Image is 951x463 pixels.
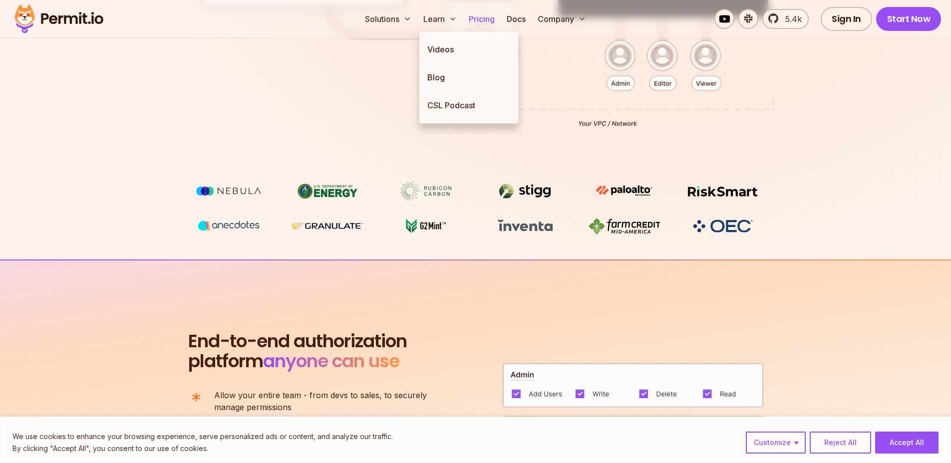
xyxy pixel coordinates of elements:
button: Company [534,9,590,29]
button: Reject All [810,432,871,454]
img: Nebula [191,182,266,201]
a: Start Now [876,7,942,31]
span: anyone can use [263,348,399,374]
img: vega [191,217,266,235]
button: Learn [419,9,461,29]
a: Docs [503,9,530,29]
a: Blog [419,63,518,91]
a: 5.4k [762,9,809,29]
img: Permit logo [10,2,108,36]
img: Rubicon [389,182,464,201]
a: Videos [419,35,518,63]
p: We use cookies to enhance your browsing experience, serve personalized ads or content, and analyz... [12,431,393,443]
span: End-to-end authorization [188,331,407,351]
img: G2mint [389,217,464,235]
span: Allow your entire team - from devs to sales, to securely [214,389,427,401]
a: Sign In [821,7,872,31]
img: Stigg [488,182,563,201]
p: manage permissions [214,389,427,413]
img: paloalto [587,182,661,200]
img: US department of energy [290,182,365,201]
a: Pricing [465,9,499,29]
img: Risksmart [685,182,760,201]
img: inventa [488,217,563,234]
img: OEC [691,218,755,234]
button: Accept All [875,432,939,454]
button: Customize [746,432,806,454]
h2: platform [188,331,407,371]
p: By clicking "Accept All", you consent to our use of cookies. [12,443,393,455]
button: Solutions [361,9,415,29]
a: CSL Podcast [419,91,518,119]
img: Granulate [290,217,365,235]
img: Farm Credit [587,217,661,235]
span: 5.4k [779,13,802,25]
